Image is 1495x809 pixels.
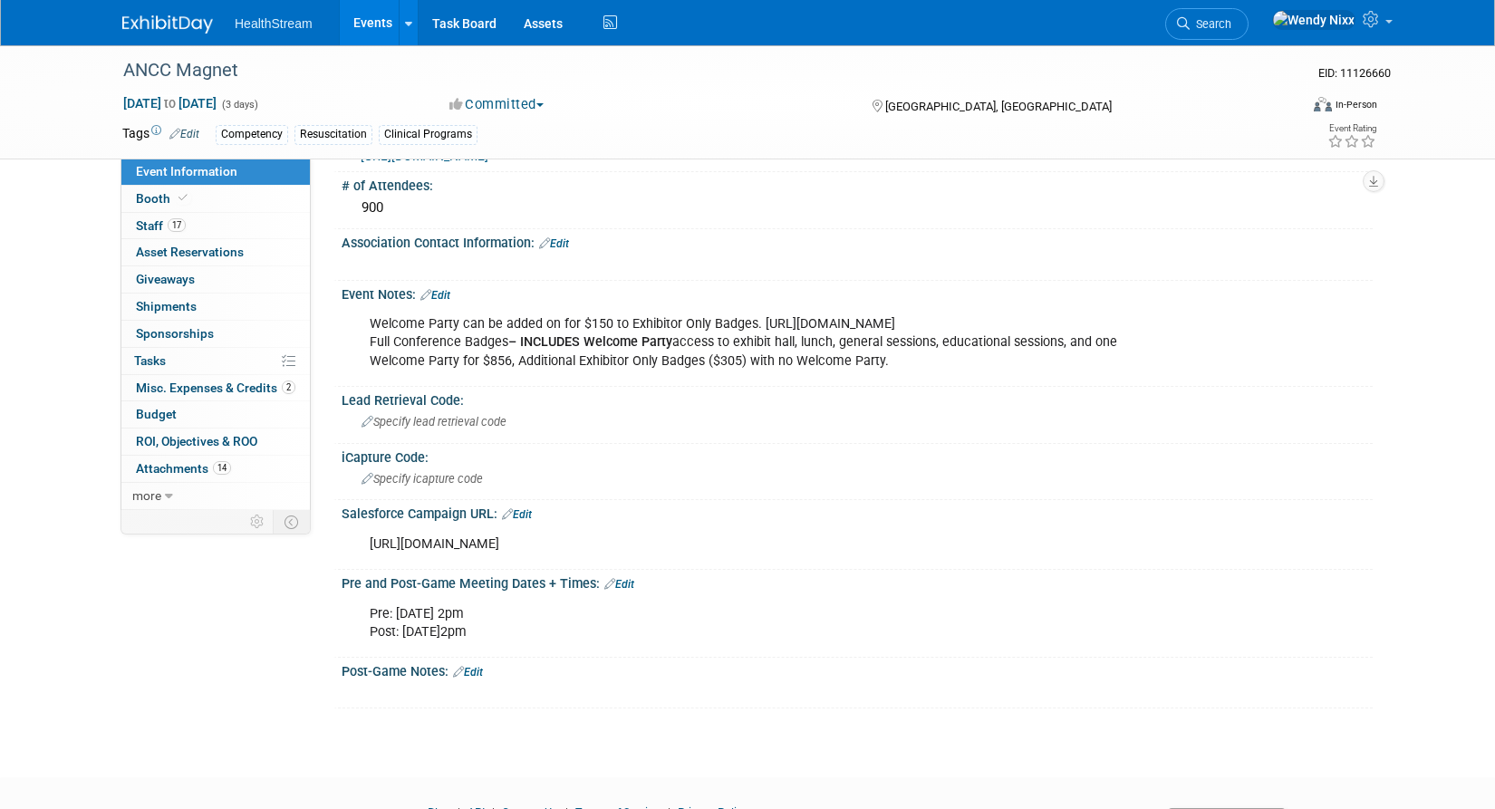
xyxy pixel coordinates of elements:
[121,401,310,428] a: Budget
[220,99,258,111] span: (3 days)
[121,213,310,239] a: Staff17
[213,461,231,475] span: 14
[121,456,310,482] a: Attachments14
[136,461,231,476] span: Attachments
[1272,10,1355,30] img: Wendy Nixx
[1335,98,1377,111] div: In-Person
[342,229,1373,253] div: Association Contact Information:
[132,488,161,503] span: more
[178,193,188,203] i: Booth reservation complete
[136,380,295,395] span: Misc. Expenses & Credits
[136,272,195,286] span: Giveaways
[443,95,551,114] button: Committed
[117,54,1270,87] div: ANCC Magnet
[274,510,311,534] td: Toggle Event Tabs
[508,334,672,350] b: – INCLUDES Welcome Party
[420,289,450,302] a: Edit
[885,100,1112,113] span: [GEOGRAPHIC_DATA], [GEOGRAPHIC_DATA]
[342,387,1373,409] div: Lead Retrieval Code:
[1165,8,1249,40] a: Search
[121,159,310,185] a: Event Information
[1190,17,1231,31] span: Search
[1191,94,1377,121] div: Event Format
[136,434,257,448] span: ROI, Objectives & ROO
[136,407,177,421] span: Budget
[342,500,1373,524] div: Salesforce Campaign URL:
[122,124,199,145] td: Tags
[604,578,634,591] a: Edit
[453,666,483,679] a: Edit
[136,164,237,178] span: Event Information
[136,299,197,313] span: Shipments
[342,658,1373,681] div: Post-Game Notes:
[242,510,274,534] td: Personalize Event Tab Strip
[136,326,214,341] span: Sponsorships
[122,95,217,111] span: [DATE] [DATE]
[1314,97,1332,111] img: Format-Inperson.png
[357,596,1173,650] div: Pre: [DATE] 2pm Post: [DATE]2pm
[121,375,310,401] a: Misc. Expenses & Credits2
[1318,66,1391,80] span: Event ID: 11126660
[122,15,213,34] img: ExhibitDay
[342,444,1373,467] div: iCapture Code:
[362,472,483,486] span: Specify icapture code
[362,415,506,429] span: Specify lead retrieval code
[121,186,310,212] a: Booth
[121,348,310,374] a: Tasks
[342,281,1373,304] div: Event Notes:
[121,239,310,265] a: Asset Reservations
[235,16,313,31] span: HealthStream
[136,218,186,233] span: Staff
[121,266,310,293] a: Giveaways
[502,508,532,521] a: Edit
[539,237,569,250] a: Edit
[161,96,178,111] span: to
[136,245,244,259] span: Asset Reservations
[342,570,1373,593] div: Pre and Post-Game Meeting Dates + Times:
[357,526,1173,563] div: [URL][DOMAIN_NAME]
[1327,124,1376,133] div: Event Rating
[121,483,310,509] a: more
[168,218,186,232] span: 17
[294,125,372,144] div: Resuscitation
[282,380,295,394] span: 2
[134,353,166,368] span: Tasks
[121,321,310,347] a: Sponsorships
[121,429,310,455] a: ROI, Objectives & ROO
[169,128,199,140] a: Edit
[121,294,310,320] a: Shipments
[357,306,1173,379] div: Welcome Party can be added on for $150 to Exhibitor Only Badges. [URL][DOMAIN_NAME] Full Conferen...
[342,172,1373,195] div: # of Attendees:
[355,194,1359,222] div: 900
[216,125,288,144] div: Competency
[379,125,477,144] div: Clinical Programs
[136,191,191,206] span: Booth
